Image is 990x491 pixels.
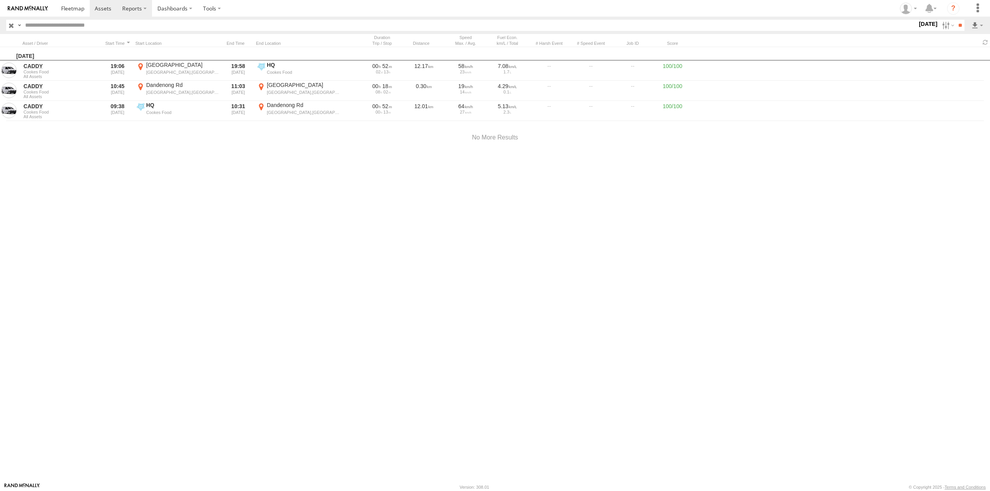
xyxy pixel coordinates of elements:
[256,82,341,100] label: Click to View Event Location
[655,61,690,80] div: 100/100
[489,70,526,74] div: 1.7
[146,61,219,68] div: [GEOGRAPHIC_DATA]
[146,90,219,95] div: [GEOGRAPHIC_DATA],[GEOGRAPHIC_DATA]
[103,102,132,120] div: 09:38 [DATE]
[146,110,219,115] div: Cookes Food
[382,103,392,109] span: 52
[24,94,99,99] span: Filter Results to this Group
[405,82,443,100] div: 0.30
[1,63,17,78] a: View Asset in Asset Management
[372,83,381,89] span: 00
[267,70,340,75] div: Cookes Food
[383,90,391,94] span: 02
[267,61,340,68] div: HQ
[267,102,340,109] div: Dandenong Rd
[447,83,484,90] div: 19
[489,63,526,70] div: 7.08
[224,41,253,46] div: Click to Sort
[24,103,99,110] a: CADDY
[24,90,99,94] span: Cookes Food
[364,63,400,70] div: [3157s] 14/09/2025 19:06 - 14/09/2025 19:58
[256,102,341,120] label: Click to View Event Location
[24,110,99,114] span: Cookes Food
[224,61,253,80] div: 19:58 [DATE]
[1,103,17,118] a: View Asset in Asset Management
[447,70,484,74] div: 23
[146,82,219,88] div: Dandenong Rd
[135,82,220,100] label: Click to View Event Location
[364,103,400,110] div: [3136s] 14/09/2025 09:38 - 14/09/2025 10:31
[24,63,99,70] a: CADDY
[489,90,526,94] div: 0.1
[256,61,341,80] label: Click to View Event Location
[460,485,489,489] div: Version: 308.01
[24,83,99,90] a: CADDY
[897,3,920,14] div: Michael Hasan
[22,41,100,46] div: Click to Sort
[655,102,690,120] div: 100/100
[447,110,484,114] div: 27
[384,70,390,74] span: 13
[24,114,99,119] span: Filter Results to this Group
[939,20,956,31] label: Search Filter Options
[376,90,382,94] span: 08
[655,41,690,46] div: Score
[447,103,484,110] div: 64
[24,70,99,74] span: Cookes Food
[103,82,132,100] div: 10:45 [DATE]
[267,90,340,95] div: [GEOGRAPHIC_DATA],[GEOGRAPHIC_DATA]
[489,110,526,114] div: 2.3
[655,82,690,100] div: 100/100
[146,70,219,75] div: [GEOGRAPHIC_DATA],[GEOGRAPHIC_DATA]
[1,83,17,98] a: View Asset in Asset Management
[613,41,652,46] div: Job ID
[376,110,382,114] span: 00
[224,82,253,100] div: 11:03 [DATE]
[382,63,392,69] span: 52
[909,485,986,489] div: © Copyright 2025 -
[16,20,22,31] label: Search Query
[267,110,340,115] div: [GEOGRAPHIC_DATA],[GEOGRAPHIC_DATA]
[146,102,219,109] div: HQ
[135,61,220,80] label: Click to View Event Location
[489,103,526,110] div: 5.13
[24,74,99,79] span: Filter Results to this Group
[447,90,484,94] div: 14
[376,70,382,74] span: 02
[267,82,340,88] div: [GEOGRAPHIC_DATA]
[224,102,253,120] div: 10:31 [DATE]
[947,2,959,15] i: ?
[383,110,391,114] span: 13
[103,41,132,46] div: Click to Sort
[382,83,392,89] span: 18
[489,83,526,90] div: 4.29
[981,39,990,46] span: Refresh
[405,41,443,46] div: Click to Sort
[405,61,443,80] div: 12.17
[372,63,381,69] span: 00
[135,102,220,120] label: Click to View Event Location
[945,485,986,489] a: Terms and Conditions
[8,6,48,11] img: rand-logo.svg
[405,102,443,120] div: 12.01
[372,103,381,109] span: 00
[971,20,984,31] label: Export results as...
[364,83,400,90] div: [1122s] 14/09/2025 10:45 - 14/09/2025 11:03
[4,483,40,491] a: Visit our Website
[447,63,484,70] div: 58
[103,61,132,80] div: 19:06 [DATE]
[917,20,939,28] label: [DATE]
